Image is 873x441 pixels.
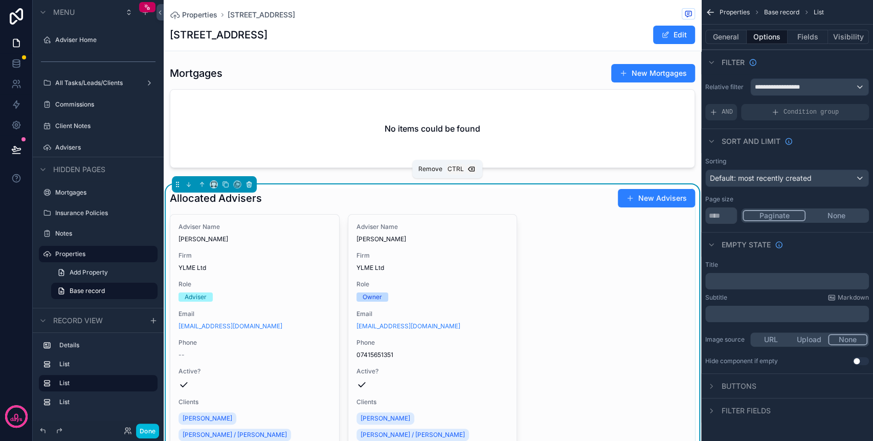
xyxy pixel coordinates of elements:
[178,367,331,375] span: Active?
[722,381,756,391] span: Buttons
[136,424,159,438] button: Done
[59,360,149,368] label: List
[722,108,733,116] span: AND
[10,415,23,424] p: days
[356,339,509,347] span: Phone
[705,261,718,269] label: Title
[183,431,287,439] span: [PERSON_NAME] / [PERSON_NAME]
[356,235,509,243] span: [PERSON_NAME]
[752,334,790,345] button: URL
[55,188,151,197] label: Mortgages
[705,157,726,165] label: Sorting
[59,398,149,406] label: List
[14,411,18,422] p: 0
[828,334,867,345] button: None
[705,30,747,44] button: General
[70,287,105,295] span: Base record
[356,310,509,318] span: Email
[722,406,771,416] span: Filter fields
[170,10,217,20] a: Properties
[228,10,295,20] a: [STREET_ADDRESS]
[55,229,151,238] a: Notes
[446,164,465,174] span: Ctrl
[178,223,331,231] span: Adviser Name
[356,367,509,375] span: Active?
[59,341,149,349] label: Details
[838,293,869,302] span: Markdown
[33,332,164,421] div: scrollable content
[170,191,262,205] h1: Allocated Advisers
[182,10,217,20] span: Properties
[178,322,282,330] a: [EMAIL_ADDRESS][DOMAIN_NAME]
[828,30,869,44] button: Visibility
[185,292,207,302] div: Adviser
[705,83,746,91] label: Relative filter
[705,293,727,302] label: Subtitle
[178,398,331,406] span: Clients
[53,164,105,175] span: Hidden pages
[805,210,867,221] button: None
[178,412,236,425] a: [PERSON_NAME]
[55,250,151,258] label: Properties
[356,264,384,272] span: YLME Ltd
[722,57,745,68] span: Filter
[363,292,382,302] div: Owner
[705,357,778,365] div: Hide component if empty
[356,322,460,330] a: [EMAIL_ADDRESS][DOMAIN_NAME]
[743,210,805,221] button: Paginate
[178,310,331,318] span: Email
[705,335,746,344] label: Image source
[356,223,509,231] span: Adviser Name
[55,79,137,87] a: All Tasks/Leads/Clients
[361,414,410,423] span: [PERSON_NAME]
[722,136,780,146] span: Sort And Limit
[705,195,733,203] label: Page size
[59,379,149,387] label: List
[418,165,442,173] span: Remove
[618,189,695,207] button: New Advisers
[827,293,869,302] a: Markdown
[178,339,331,347] span: Phone
[178,235,331,243] span: [PERSON_NAME]
[51,283,158,299] a: Base record
[356,412,414,425] a: [PERSON_NAME]
[178,251,331,260] span: Firm
[53,7,75,17] span: Menu
[705,273,869,289] div: scrollable content
[653,26,695,44] button: Edit
[356,251,509,260] span: Firm
[178,351,185,359] span: --
[183,414,232,423] span: [PERSON_NAME]
[356,429,469,441] a: [PERSON_NAME] / [PERSON_NAME]
[747,30,788,44] button: Options
[788,30,829,44] button: Fields
[170,28,267,42] h1: [STREET_ADDRESS]
[55,36,151,44] label: Adviser Home
[784,108,839,116] span: Condition group
[55,209,151,217] label: Insurance Policies
[70,268,108,277] span: Add Property
[722,240,771,250] span: Empty state
[764,8,799,16] span: Base record
[361,431,465,439] span: [PERSON_NAME] / [PERSON_NAME]
[705,306,869,322] div: scrollable content
[720,8,750,16] span: Properties
[178,429,291,441] a: [PERSON_NAME] / [PERSON_NAME]
[356,398,509,406] span: Clients
[356,351,509,359] span: 07415651351
[55,143,151,152] label: Advisers
[53,316,103,326] span: Record view
[55,100,151,109] label: Commissions
[705,170,869,187] button: Default: most recently created
[55,122,151,130] label: Client Notes
[790,334,829,345] button: Upload
[710,174,812,182] span: Default: most recently created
